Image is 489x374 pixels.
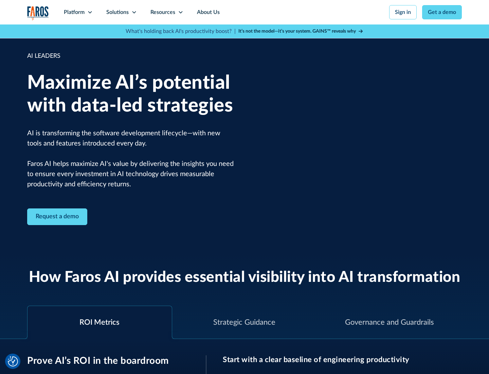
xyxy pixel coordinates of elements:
a: home [27,6,49,20]
div: Platform [64,8,85,16]
img: Logo of the analytics and reporting company Faros. [27,6,49,20]
h2: How Faros AI provides essential visibility into AI transformation [29,269,460,287]
div: ROI Metrics [79,317,120,328]
a: Get a demo [422,5,462,19]
div: Resources [150,8,175,16]
h1: Maximize AI’s potential with data-led strategies [27,72,234,117]
div: Governance and Guardrails [345,317,434,328]
h3: Start with a clear baseline of engineering productivity [223,355,462,364]
div: Strategic Guidance [213,317,275,328]
a: Contact Modal [27,208,87,225]
button: Cookie Settings [8,356,18,367]
p: AI is transforming the software development lifecycle—with new tools and features introduced ever... [27,128,234,189]
a: It’s not the model—it’s your system. GAINS™ reveals why [238,28,363,35]
div: Solutions [106,8,129,16]
img: Revisit consent button [8,356,18,367]
div: AI LEADERS [27,52,234,61]
a: Sign in [389,5,417,19]
p: What's holding back AI's productivity boost? | [126,27,236,35]
strong: It’s not the model—it’s your system. GAINS™ reveals why [238,29,356,34]
h3: Prove AI’s ROI in the boardroom [27,355,189,367]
